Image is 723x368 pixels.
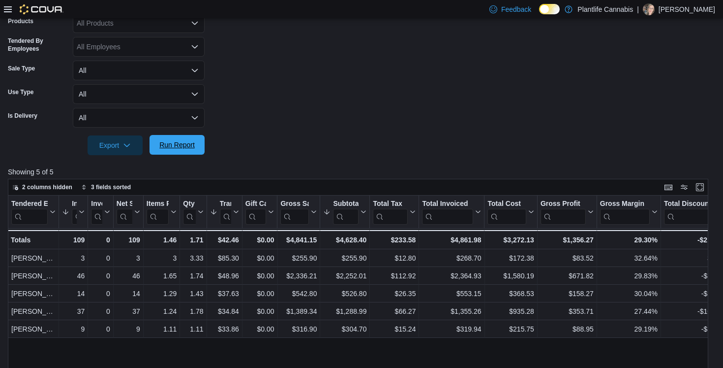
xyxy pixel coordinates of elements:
[183,200,203,225] button: Qty Per Transaction
[11,200,48,225] div: Tendered Employee
[11,288,56,300] div: [PERSON_NAME]
[183,200,195,209] div: Qty Per Transaction
[183,270,203,282] div: 1.74
[8,17,33,25] label: Products
[323,270,366,282] div: $2,252.01
[117,270,140,282] div: 46
[62,288,85,300] div: 14
[147,253,177,265] div: 3
[93,135,137,155] span: Export
[422,253,481,265] div: $268.70
[183,288,203,300] div: 1.43
[488,253,534,265] div: $172.38
[422,306,481,318] div: $1,355.26
[147,200,169,209] div: Items Per Transaction
[11,270,56,282] div: [PERSON_NAME]
[422,200,473,225] div: Total Invoiced
[577,3,633,15] p: Plantlife Cannabis
[600,200,658,225] button: Gross Margin
[91,324,110,335] div: 0
[663,181,674,193] button: Keyboard shortcuts
[323,253,366,265] div: $255.90
[11,324,56,335] div: [PERSON_NAME]
[245,234,274,246] div: $0.00
[91,200,102,225] div: Invoices Ref
[62,234,85,246] div: 109
[88,135,143,155] button: Export
[643,3,655,15] div: Stephanie Wiseman
[210,324,239,335] div: $33.86
[323,234,366,246] div: $4,628.40
[159,140,195,150] span: Run Report
[664,200,717,225] div: Total Discount
[117,200,132,209] div: Net Sold
[245,253,274,265] div: $0.00
[117,324,140,335] div: 9
[333,200,359,209] div: Subtotal
[117,200,140,225] button: Net Sold
[8,181,76,193] button: 2 columns hidden
[11,306,56,318] div: [PERSON_NAME]
[72,200,77,209] div: Invoices Sold
[147,234,177,246] div: 1.46
[210,306,239,318] div: $34.84
[541,200,586,225] div: Gross Profit
[183,200,195,225] div: Qty Per Transaction
[373,288,416,300] div: $26.35
[91,270,110,282] div: 0
[191,43,199,51] button: Open list of options
[62,270,85,282] div: 46
[541,324,594,335] div: $88.95
[487,234,534,246] div: $3,272.13
[11,200,48,209] div: Tendered Employee
[488,270,534,282] div: $1,580.19
[600,200,650,225] div: Gross Margin
[220,200,231,209] div: Transaction Average
[281,253,317,265] div: $255.90
[487,200,526,209] div: Total Cost
[147,270,177,282] div: 1.65
[117,306,140,318] div: 37
[323,200,366,225] button: Subtotal
[91,288,110,300] div: 0
[373,270,416,282] div: $112.92
[245,200,267,209] div: Gift Cards
[373,200,408,225] div: Total Tax
[323,288,366,300] div: $526.80
[245,306,274,318] div: $0.00
[210,234,239,246] div: $42.46
[183,253,203,265] div: 3.33
[20,4,63,14] img: Cova
[117,234,140,246] div: 109
[73,84,205,104] button: All
[11,200,56,225] button: Tendered Employee
[117,200,132,225] div: Net Sold
[600,306,658,318] div: 27.44%
[11,253,56,265] div: [PERSON_NAME]
[280,200,317,225] button: Gross Sales
[637,3,639,15] p: |
[333,200,359,225] div: Subtotal
[91,200,110,225] button: Invoices Ref
[541,306,594,318] div: $353.71
[245,200,274,225] button: Gift Cards
[117,288,140,300] div: 14
[487,200,534,225] button: Total Cost
[541,288,594,300] div: $158.27
[8,167,715,177] p: Showing 5 of 5
[323,306,366,318] div: $1,288.99
[541,253,594,265] div: $83.52
[281,270,317,282] div: $2,336.21
[373,306,416,318] div: $66.27
[373,200,408,209] div: Total Tax
[73,61,205,80] button: All
[8,37,69,53] label: Tendered By Employees
[422,234,481,246] div: $4,861.98
[373,253,416,265] div: $12.80
[422,270,481,282] div: $2,364.93
[280,200,309,209] div: Gross Sales
[422,288,481,300] div: $553.15
[183,234,203,246] div: 1.71
[422,200,473,209] div: Total Invoiced
[678,181,690,193] button: Display options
